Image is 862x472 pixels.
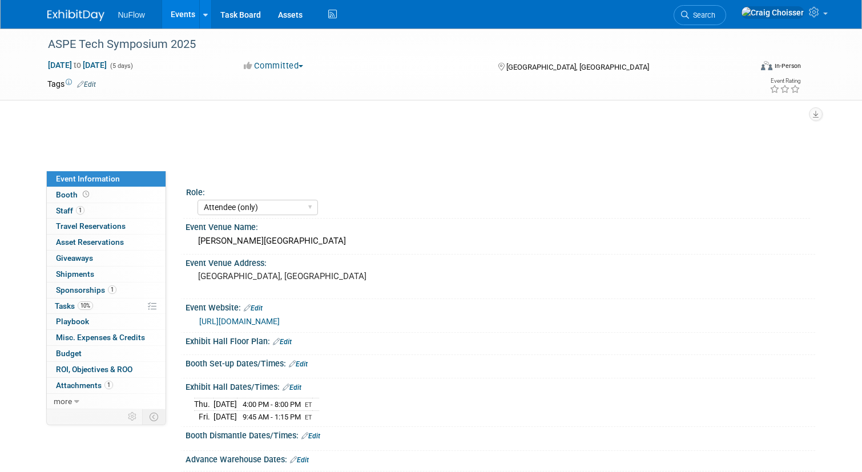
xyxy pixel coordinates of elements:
[47,219,166,234] a: Travel Reservations
[55,301,93,310] span: Tasks
[47,362,166,377] a: ROI, Objectives & ROO
[47,235,166,250] a: Asset Reservations
[108,285,116,294] span: 1
[283,384,301,392] a: Edit
[76,206,84,215] span: 1
[47,10,104,21] img: ExhibitDay
[301,432,320,440] a: Edit
[47,171,166,187] a: Event Information
[56,349,82,358] span: Budget
[104,381,113,389] span: 1
[109,62,133,70] span: (5 days)
[56,206,84,215] span: Staff
[47,346,166,361] a: Budget
[305,401,312,409] span: ET
[186,184,810,198] div: Role:
[47,78,96,90] td: Tags
[142,409,166,424] td: Toggle Event Tabs
[194,232,807,250] div: [PERSON_NAME][GEOGRAPHIC_DATA]
[243,400,301,409] span: 4:00 PM - 8:00 PM
[47,394,166,409] a: more
[118,10,145,19] span: NuFlow
[186,378,815,393] div: Exhibit Hall Dates/Times:
[506,63,649,71] span: [GEOGRAPHIC_DATA], [GEOGRAPHIC_DATA]
[54,397,72,406] span: more
[774,62,801,70] div: In-Person
[56,333,145,342] span: Misc. Expenses & Credits
[199,317,280,326] a: [URL][DOMAIN_NAME]
[273,338,292,346] a: Edit
[194,398,214,411] td: Thu.
[186,333,815,348] div: Exhibit Hall Floor Plan:
[186,255,815,269] div: Event Venue Address:
[214,398,237,411] td: [DATE]
[770,78,800,84] div: Event Rating
[47,314,166,329] a: Playbook
[194,410,214,422] td: Fri.
[44,34,737,55] div: ASPE Tech Symposium 2025
[56,285,116,295] span: Sponsorships
[47,60,107,70] span: [DATE] [DATE]
[47,298,166,314] a: Tasks10%
[690,59,801,76] div: Event Format
[56,365,132,374] span: ROI, Objectives & ROO
[47,267,166,282] a: Shipments
[72,60,83,70] span: to
[47,203,166,219] a: Staff1
[47,330,166,345] a: Misc. Expenses & Credits
[761,61,772,70] img: Format-Inperson.png
[186,451,815,466] div: Advance Warehouse Dates:
[186,427,815,442] div: Booth Dismantle Dates/Times:
[290,456,309,464] a: Edit
[244,304,263,312] a: Edit
[674,5,726,25] a: Search
[80,190,91,199] span: Booth not reserved yet
[186,219,815,233] div: Event Venue Name:
[77,80,96,88] a: Edit
[240,60,308,72] button: Committed
[214,410,237,422] td: [DATE]
[186,299,815,314] div: Event Website:
[289,360,308,368] a: Edit
[47,283,166,298] a: Sponsorships1
[56,269,94,279] span: Shipments
[56,190,91,199] span: Booth
[123,409,143,424] td: Personalize Event Tab Strip
[689,11,715,19] span: Search
[305,414,312,421] span: ET
[56,174,120,183] span: Event Information
[56,317,89,326] span: Playbook
[47,378,166,393] a: Attachments1
[56,381,113,390] span: Attachments
[741,6,804,19] img: Craig Choisser
[56,253,93,263] span: Giveaways
[78,301,93,310] span: 10%
[47,187,166,203] a: Booth
[198,271,436,281] pre: [GEOGRAPHIC_DATA], [GEOGRAPHIC_DATA]
[56,237,124,247] span: Asset Reservations
[243,413,301,421] span: 9:45 AM - 1:15 PM
[186,355,815,370] div: Booth Set-up Dates/Times:
[47,251,166,266] a: Giveaways
[56,221,126,231] span: Travel Reservations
